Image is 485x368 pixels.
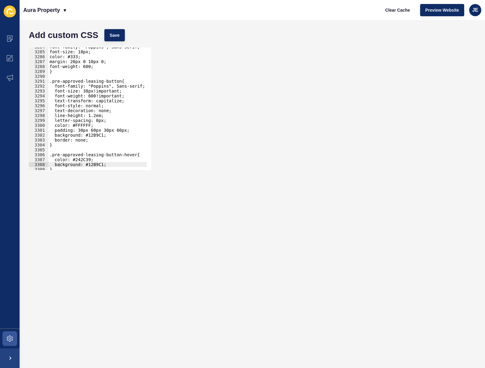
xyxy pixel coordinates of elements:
[29,162,48,167] div: 3308
[29,123,48,128] div: 3300
[425,7,459,13] span: Preview Website
[29,32,98,38] h1: Add custom CSS
[29,89,48,93] div: 3293
[29,152,48,157] div: 3306
[29,157,48,162] div: 3307
[29,98,48,103] div: 3295
[104,29,125,41] button: Save
[29,147,48,152] div: 3305
[29,93,48,98] div: 3294
[29,138,48,142] div: 3303
[29,59,48,64] div: 3287
[29,74,48,79] div: 3290
[110,32,120,38] span: Save
[29,69,48,74] div: 3289
[29,49,48,54] div: 3285
[385,7,410,13] span: Clear Cache
[29,133,48,138] div: 3302
[29,54,48,59] div: 3286
[29,103,48,108] div: 3296
[29,118,48,123] div: 3299
[29,167,48,172] div: 3309
[29,79,48,84] div: 3291
[29,64,48,69] div: 3288
[29,113,48,118] div: 3298
[420,4,464,16] button: Preview Website
[29,84,48,89] div: 3292
[380,4,415,16] button: Clear Cache
[472,7,478,13] span: JE
[29,142,48,147] div: 3304
[23,2,60,18] p: Aura Property
[29,128,48,133] div: 3301
[29,108,48,113] div: 3297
